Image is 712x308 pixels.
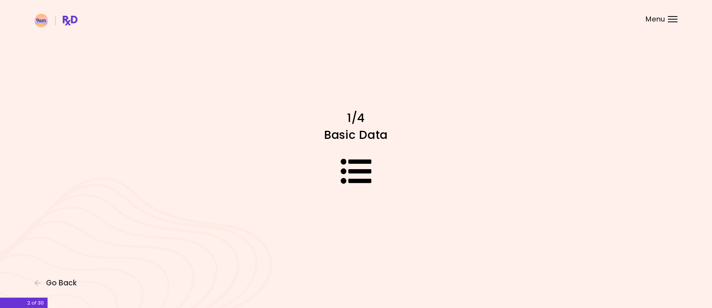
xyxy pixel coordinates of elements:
[46,279,77,287] span: Go Back
[222,127,490,142] h1: Basic Data
[222,110,490,125] h1: 1/4
[35,14,77,27] img: RxDiet
[35,279,81,287] button: Go Back
[646,16,665,23] span: Menu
